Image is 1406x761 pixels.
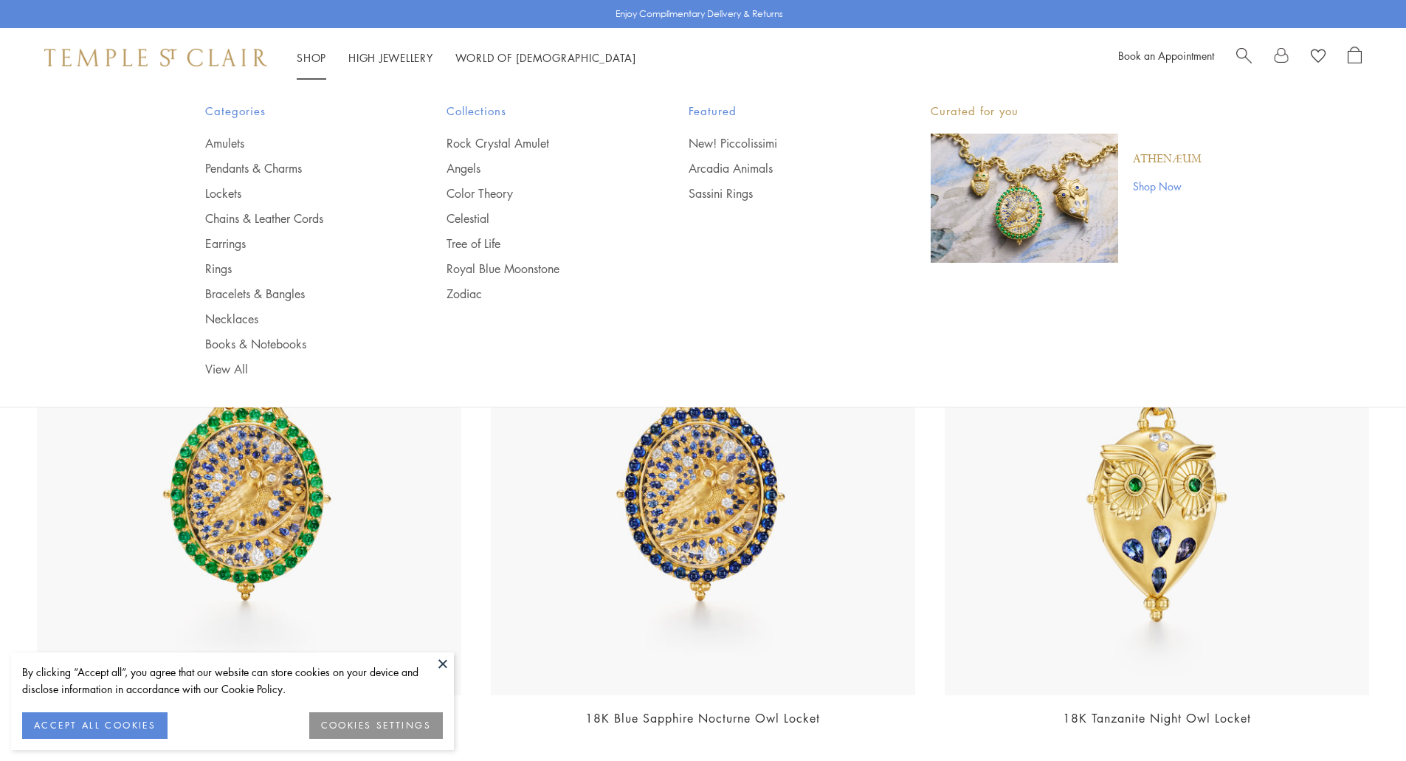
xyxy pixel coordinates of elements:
img: 18K Tanzanite Night Owl Locket [945,271,1369,695]
a: Lockets [205,185,388,202]
a: Athenæum [1133,151,1202,168]
span: Collections [447,102,630,120]
a: Search [1236,47,1252,69]
img: Temple St. Clair [44,49,267,66]
a: High JewelleryHigh Jewellery [348,50,433,65]
a: Celestial [447,210,630,227]
a: Books & Notebooks [205,336,388,352]
a: Royal Blue Moonstone [447,261,630,277]
a: ShopShop [297,50,326,65]
a: Amulets [205,135,388,151]
a: Necklaces [205,311,388,327]
img: 18K Blue Sapphire Nocturne Owl Locket [491,271,915,695]
a: Rock Crystal Amulet [447,135,630,151]
a: Color Theory [447,185,630,202]
a: Zodiac [447,286,630,302]
a: Sassini Rings [689,185,872,202]
p: Curated for you [931,102,1202,120]
a: World of [DEMOGRAPHIC_DATA]World of [DEMOGRAPHIC_DATA] [455,50,636,65]
a: Arcadia Animals [689,160,872,176]
nav: Main navigation [297,49,636,67]
iframe: Gorgias live chat messenger [1332,692,1391,746]
div: By clicking “Accept all”, you agree that our website can store cookies on your device and disclos... [22,664,443,698]
a: 18K Tanzanite Night Owl Locket [1063,710,1251,726]
a: View All [205,361,388,377]
span: Featured [689,102,872,120]
a: 18K Blue Sapphire Nocturne Owl Locket [585,710,820,726]
a: View Wishlist [1311,47,1326,69]
a: New! Piccolissimi [689,135,872,151]
a: Bracelets & Bangles [205,286,388,302]
button: COOKIES SETTINGS [309,712,443,739]
a: Open Shopping Bag [1348,47,1362,69]
span: Categories [205,102,388,120]
a: Angels [447,160,630,176]
img: 18K Emerald Nocturne Owl Locket [37,271,461,695]
p: Enjoy Complimentary Delivery & Returns [616,7,783,21]
a: Shop Now [1133,178,1202,194]
a: Tree of Life [447,235,630,252]
a: Rings [205,261,388,277]
a: Book an Appointment [1118,48,1214,63]
button: ACCEPT ALL COOKIES [22,712,168,739]
a: Earrings [205,235,388,252]
a: Chains & Leather Cords [205,210,388,227]
a: Pendants & Charms [205,160,388,176]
